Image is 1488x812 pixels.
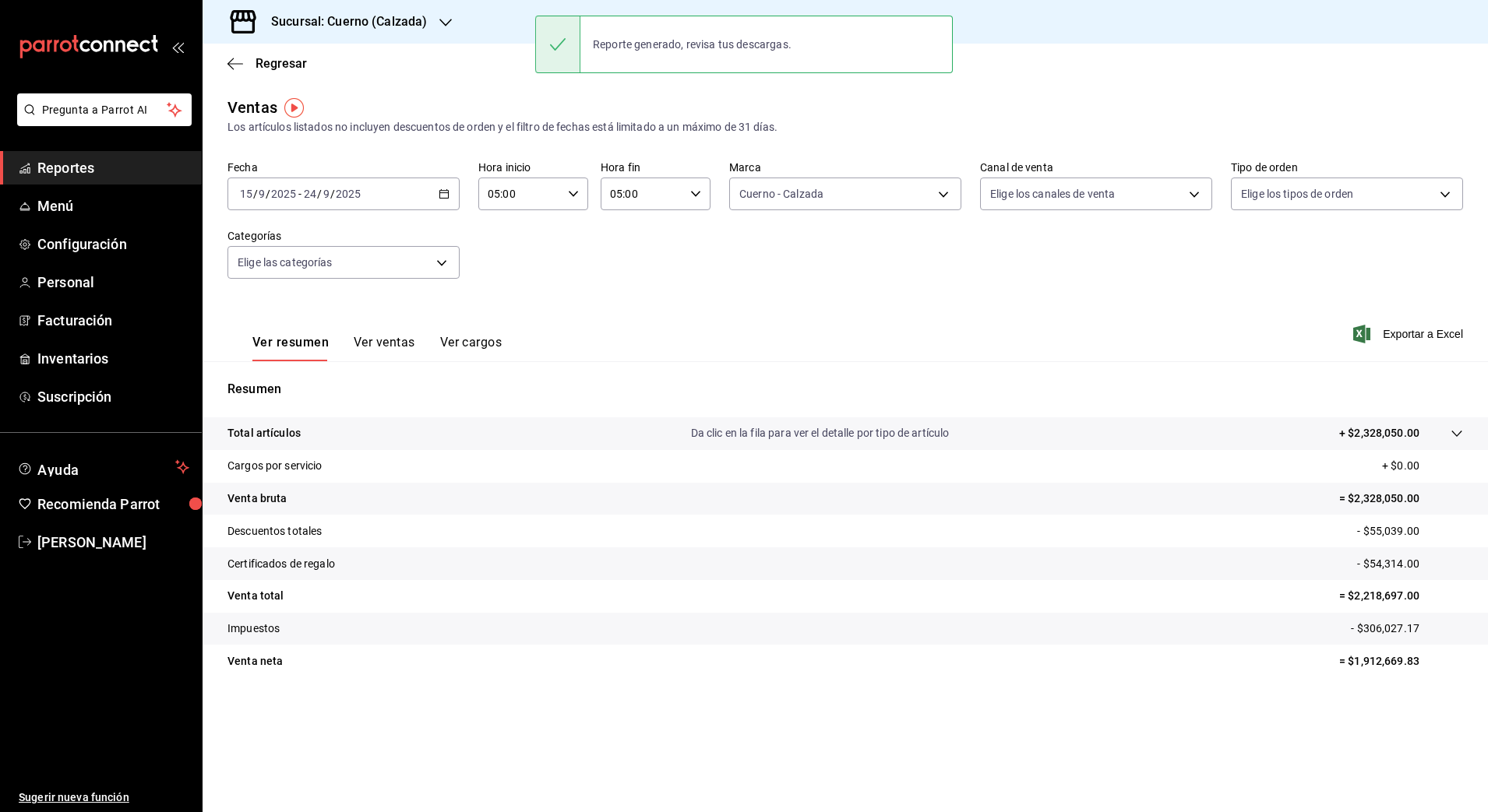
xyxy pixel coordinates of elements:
p: Resumen [227,380,1463,399]
span: Suscripción [37,386,189,407]
span: Elige los canales de venta [990,186,1115,202]
button: Pregunta a Parrot AI [17,93,192,126]
span: Ayuda [37,458,169,476]
span: / [330,188,335,200]
img: Tooltip marker [284,98,304,118]
button: Ver ventas [354,335,415,361]
input: -- [303,188,317,200]
span: Elige los tipos de orden [1241,186,1353,202]
div: Los artículos listados no incluyen descuentos de orden y el filtro de fechas está limitado a un m... [227,119,1463,135]
p: - $306,027.17 [1351,620,1463,637]
p: Total artículos [227,425,301,441]
span: Elige las categorías [238,255,333,270]
button: open_drawer_menu [171,40,184,53]
input: -- [258,188,266,200]
a: Pregunta a Parrot AI [11,113,192,129]
p: Venta total [227,588,284,604]
label: Canal de venta [980,162,1212,173]
p: + $2,328,050.00 [1339,425,1419,441]
p: Certificados de regalo [227,556,335,572]
input: -- [239,188,253,200]
button: Regresar [227,56,307,71]
span: Menú [37,195,189,216]
span: Configuración [37,234,189,255]
p: Da clic en la fila para ver el detalle por tipo de artículo [691,425,950,441]
input: ---- [270,188,297,200]
p: - $55,039.00 [1357,523,1463,540]
p: = $1,912,669.83 [1339,653,1463,670]
span: Reportes [37,157,189,178]
input: ---- [335,188,361,200]
span: [PERSON_NAME] [37,532,189,553]
label: Categorías [227,230,460,241]
label: Hora fin [601,162,711,173]
div: Ventas [227,96,277,119]
p: Descuentos totales [227,523,322,540]
p: Venta bruta [227,490,287,507]
label: Tipo de orden [1231,162,1463,173]
span: / [253,188,258,200]
span: Pregunta a Parrot AI [42,102,167,118]
h3: Sucursal: Cuerno (Calzada) [259,12,427,31]
span: / [317,188,322,200]
span: Sugerir nueva función [19,789,189,806]
p: = $2,328,050.00 [1339,490,1463,507]
label: Fecha [227,162,460,173]
label: Hora inicio [478,162,588,173]
input: -- [323,188,330,200]
span: Facturación [37,310,189,331]
button: Ver resumen [252,335,329,361]
div: navigation tabs [252,335,502,361]
span: Personal [37,272,189,293]
p: + $0.00 [1382,458,1463,474]
span: Regresar [256,56,307,71]
p: Venta neta [227,653,283,670]
span: Cuerno - Calzada [739,186,823,202]
p: Impuestos [227,620,280,637]
label: Marca [729,162,961,173]
span: - [298,188,301,200]
span: / [266,188,270,200]
p: = $2,218,697.00 [1339,588,1463,604]
button: Ver cargos [440,335,502,361]
p: Cargos por servicio [227,458,323,474]
span: Recomienda Parrot [37,494,189,515]
span: Inventarios [37,348,189,369]
p: - $54,314.00 [1357,556,1463,572]
div: Reporte generado, revisa tus descargas. [580,27,804,62]
button: Exportar a Excel [1356,325,1463,343]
